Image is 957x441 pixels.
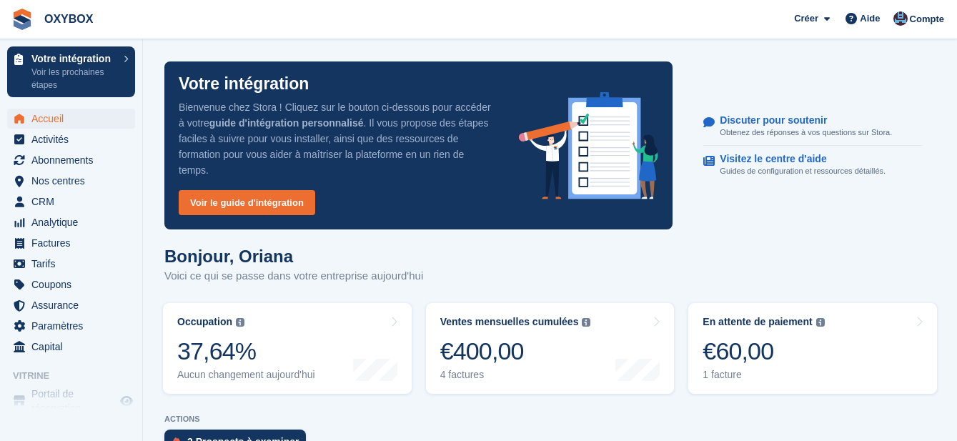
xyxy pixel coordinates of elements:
[703,337,824,366] div: €60,00
[910,12,944,26] span: Compte
[7,171,135,191] a: menu
[31,254,117,274] span: Tarifs
[31,387,117,415] span: Portail de réservation
[816,318,825,327] img: icon-info-grey-7440780725fd019a000dd9b08b2336e03edf1995a4989e88bcd33f0948082b44.svg
[7,109,135,129] a: menu
[440,337,591,366] div: €400,00
[209,117,364,129] strong: guide d'intégration personnalisé
[703,316,812,328] div: En attente de paiement
[236,318,244,327] img: icon-info-grey-7440780725fd019a000dd9b08b2336e03edf1995a4989e88bcd33f0948082b44.svg
[7,192,135,212] a: menu
[31,233,117,253] span: Factures
[31,150,117,170] span: Abonnements
[426,303,675,394] a: Ventes mensuelles cumulées €400,00 4 factures
[703,146,922,184] a: Visitez le centre d'aide Guides de configuration et ressources détaillés.
[519,92,659,199] img: onboarding-info-6c161a55d2c0e0a8cae90662b2fe09162a5109e8cc188191df67fb4f79e88e88.svg
[164,247,423,266] h1: Bonjour, Oriana
[703,107,922,147] a: Discuter pour soutenir Obtenez des réponses à vos questions sur Stora.
[7,46,135,97] a: Votre intégration Voir les prochaines étapes
[7,337,135,357] a: menu
[31,316,117,336] span: Paramètres
[31,274,117,294] span: Coupons
[39,7,99,31] a: OXYBOX
[7,274,135,294] a: menu
[179,190,315,215] a: Voir le guide d'intégration
[7,212,135,232] a: menu
[31,337,117,357] span: Capital
[582,318,590,327] img: icon-info-grey-7440780725fd019a000dd9b08b2336e03edf1995a4989e88bcd33f0948082b44.svg
[794,11,818,26] span: Créer
[177,337,315,366] div: 37,64%
[720,165,886,177] p: Guides de configuration et ressources détaillés.
[179,99,496,178] p: Bienvenue chez Stora ! Cliquez sur le bouton ci-dessous pour accéder à votre . Il vous propose de...
[31,54,116,64] p: Votre intégration
[118,392,135,410] a: Boutique d'aperçu
[179,76,309,92] p: Votre intégration
[31,212,117,232] span: Analytique
[7,233,135,253] a: menu
[720,114,881,127] p: Discuter pour soutenir
[720,127,892,139] p: Obtenez des réponses à vos questions sur Stora.
[7,316,135,336] a: menu
[11,9,33,30] img: stora-icon-8386f47178a22dfd0bd8f6a31ec36ba5ce8667c1dd55bd0f319d3a0aa187defe.svg
[31,109,117,129] span: Accueil
[177,369,315,381] div: Aucun changement aujourd'hui
[163,303,412,394] a: Occupation 37,64% Aucun changement aujourd'hui
[31,171,117,191] span: Nos centres
[440,316,579,328] div: Ventes mensuelles cumulées
[164,415,936,424] p: ACTIONS
[860,11,880,26] span: Aide
[31,66,116,91] p: Voir les prochaines étapes
[720,153,874,165] p: Visitez le centre d'aide
[164,268,423,284] p: Voici ce qui se passe dans votre entreprise aujourd'hui
[893,11,908,26] img: Oriana Devaux
[177,316,232,328] div: Occupation
[31,129,117,149] span: Activités
[7,254,135,274] a: menu
[13,369,142,383] span: Vitrine
[7,150,135,170] a: menu
[703,369,824,381] div: 1 facture
[7,295,135,315] a: menu
[31,295,117,315] span: Assurance
[688,303,937,394] a: En attente de paiement €60,00 1 facture
[31,192,117,212] span: CRM
[440,369,591,381] div: 4 factures
[7,129,135,149] a: menu
[7,387,135,415] a: menu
